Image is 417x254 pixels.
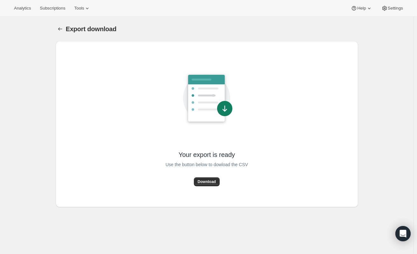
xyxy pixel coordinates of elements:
button: Download [194,177,220,186]
span: Export download [66,25,117,32]
button: Settings [378,4,407,13]
button: Tools [70,4,94,13]
span: Tools [74,6,84,11]
span: Help [357,6,366,11]
span: Your export is ready [179,151,235,159]
button: Help [347,4,376,13]
button: Subscriptions [36,4,69,13]
span: Settings [388,6,403,11]
span: Download [198,179,216,184]
span: Use the button below to dowload the CSV [166,161,248,168]
div: Open Intercom Messenger [395,226,411,241]
span: Analytics [14,6,31,11]
span: Subscriptions [40,6,65,11]
button: Analytics [10,4,35,13]
button: Export download [56,25,65,33]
